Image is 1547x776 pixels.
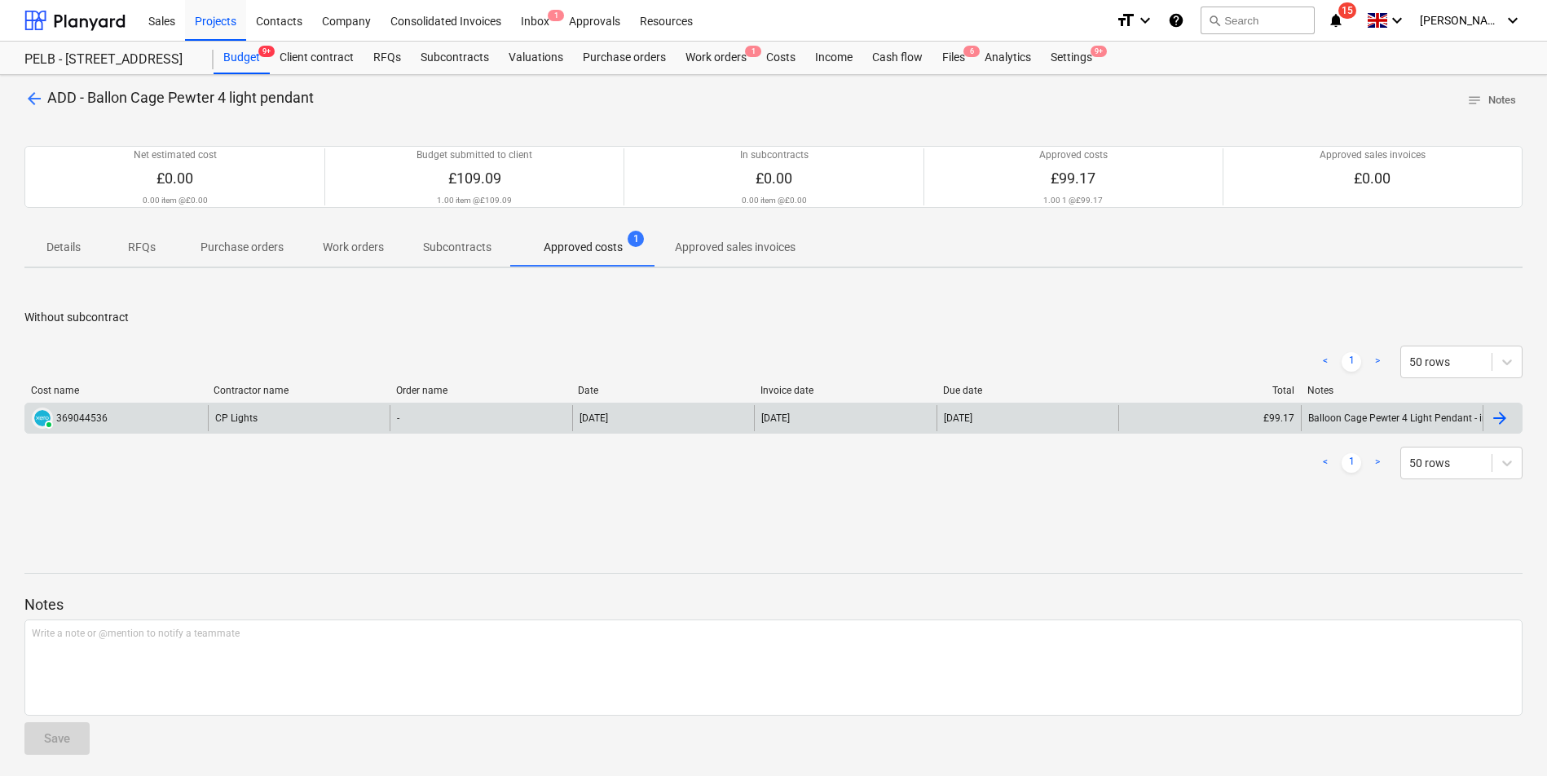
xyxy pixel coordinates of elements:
span: ADD - Ballon Cage Pewter 4 light pendant [47,89,314,106]
a: Previous page [1316,453,1335,473]
span: 6 [963,46,980,57]
a: Previous page [1316,352,1335,372]
p: 1.00 item @ £109.09 [437,195,512,205]
a: Page 1 is your current page [1342,352,1361,372]
div: £99.17 [1118,405,1301,431]
a: Settings9+ [1041,42,1102,74]
a: Budget9+ [214,42,270,74]
a: Costs [756,42,805,74]
span: 1 [745,46,761,57]
img: xero.svg [34,410,51,426]
span: £0.00 [156,170,193,187]
p: Notes [24,595,1523,615]
a: Cash flow [862,42,932,74]
span: 1 [628,231,644,247]
div: Budget [214,42,270,74]
span: £109.09 [448,170,501,187]
div: - [397,412,399,424]
i: keyboard_arrow_down [1503,11,1523,30]
a: Next page [1368,453,1387,473]
div: Contractor name [214,385,383,396]
p: Approved costs [1039,148,1108,162]
span: 15 [1338,2,1356,19]
i: Knowledge base [1168,11,1184,30]
span: £99.17 [1051,170,1095,187]
p: In subcontracts [740,148,809,162]
div: Settings [1041,42,1102,74]
p: Approved sales invoices [1320,148,1426,162]
span: 1 [548,10,564,21]
p: Purchase orders [201,239,284,256]
div: Date [578,385,747,396]
span: arrow_back [24,89,44,108]
p: Approved costs [544,239,623,256]
div: Due date [943,385,1113,396]
a: Valuations [499,42,573,74]
span: £0.00 [1354,170,1391,187]
div: 369044536 [56,412,108,424]
div: Invoice has been synced with Xero and its status is currently PAID [32,408,53,429]
p: 0.00 item @ £0.00 [742,195,807,205]
p: Subcontracts [423,239,491,256]
a: Income [805,42,862,74]
div: Order name [396,385,566,396]
p: RFQs [122,239,161,256]
i: keyboard_arrow_down [1135,11,1155,30]
span: £0.00 [756,170,792,187]
a: Page 1 is your current page [1342,453,1361,473]
div: Total [1126,385,1295,396]
div: Invoice date [760,385,930,396]
a: Purchase orders [573,42,676,74]
button: Search [1201,7,1315,34]
div: Cost name [31,385,201,396]
button: Notes [1461,88,1523,113]
span: 9+ [1091,46,1107,57]
a: RFQs [364,42,411,74]
a: Client contract [270,42,364,74]
div: [DATE] [761,412,790,424]
span: search [1208,14,1221,27]
div: CP Lights [208,405,390,431]
p: Details [44,239,83,256]
div: Notes [1307,385,1477,396]
div: Work orders [676,42,756,74]
i: notifications [1328,11,1344,30]
p: Net estimated cost [134,148,217,162]
div: [DATE] [580,412,608,424]
span: Notes [1467,91,1516,110]
span: notes [1467,93,1482,108]
div: [DATE] [944,412,972,424]
span: 9+ [258,46,275,57]
span: [PERSON_NAME] [1420,14,1501,27]
a: Files6 [932,42,975,74]
p: Work orders [323,239,384,256]
p: 1.00 1 @ £99.17 [1043,195,1103,205]
i: format_size [1116,11,1135,30]
a: Subcontracts [411,42,499,74]
a: Work orders1 [676,42,756,74]
div: PELB - [STREET_ADDRESS] [24,51,194,68]
i: keyboard_arrow_down [1387,11,1407,30]
div: Files [932,42,975,74]
p: Approved sales invoices [675,239,796,256]
p: Without subcontract [24,309,1523,326]
a: Analytics [975,42,1041,74]
p: 0.00 item @ £0.00 [143,195,208,205]
p: Budget submitted to client [416,148,532,162]
a: Next page [1368,352,1387,372]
